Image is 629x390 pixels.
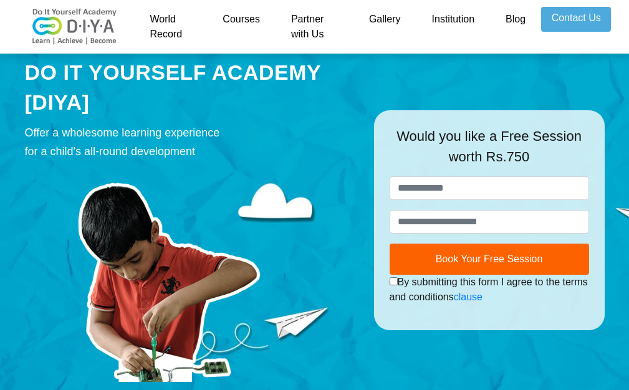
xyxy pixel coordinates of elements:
[390,126,589,176] div: Would you like a Free Session worth Rs.750
[25,58,355,117] div: DO IT YOURSELF ACADEMY [DIYA]
[207,7,276,47] a: Courses
[276,7,353,47] a: Partner with Us
[436,254,543,264] span: Book Your Free Session
[541,7,611,32] a: Contact Us
[390,275,589,305] div: By submitting this form I agree to the terms and conditions
[25,167,312,382] img: course-prod.png
[454,292,483,302] a: clause
[135,7,208,47] a: World Record
[390,244,589,275] button: Book Your Free Session
[490,7,541,47] a: Blog
[25,123,355,161] div: Offer a wholesome learning experience for a child's all-round development
[25,8,125,45] img: logo-v2.png
[353,7,416,47] a: Gallery
[416,7,490,47] a: Institution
